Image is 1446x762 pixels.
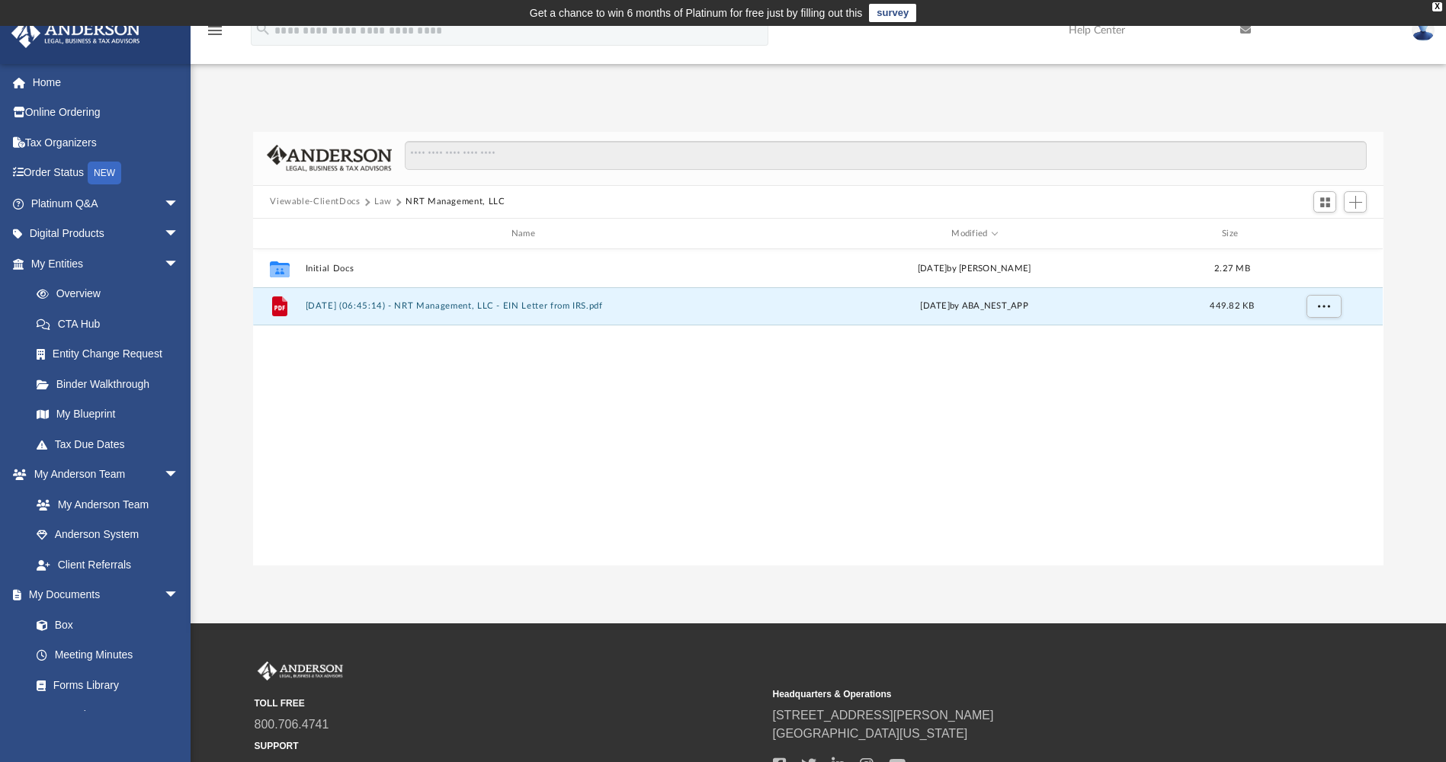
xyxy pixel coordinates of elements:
[405,141,1367,170] input: Search files and folders
[255,739,762,753] small: SUPPORT
[754,300,1195,314] div: [DATE] by ABA_NEST_APP
[255,696,762,710] small: TOLL FREE
[260,227,298,241] div: id
[21,429,202,459] a: Tax Due Dates
[164,219,194,250] span: arrow_drop_down
[21,489,187,520] a: My Anderson Team
[255,661,346,681] img: Anderson Advisors Platinum Portal
[21,549,194,580] a: Client Referrals
[21,640,194,671] a: Meeting Minutes
[255,718,329,731] a: 800.706.4741
[21,369,202,399] a: Binder Walkthrough
[1313,191,1336,213] button: Switch to Grid View
[754,262,1195,276] div: [DATE] by [PERSON_NAME]
[255,21,271,37] i: search
[11,98,202,128] a: Online Ordering
[11,580,194,610] a: My Documentsarrow_drop_down
[270,195,360,209] button: Viewable-ClientDocs
[164,248,194,280] span: arrow_drop_down
[164,580,194,611] span: arrow_drop_down
[88,162,121,184] div: NEW
[374,195,392,209] button: Law
[164,459,194,491] span: arrow_drop_down
[11,248,202,279] a: My Entitiesarrow_drop_down
[869,4,916,22] a: survey
[11,67,202,98] a: Home
[11,158,202,189] a: Order StatusNEW
[1344,191,1367,213] button: Add
[1202,227,1263,241] div: Size
[21,520,194,550] a: Anderson System
[1210,303,1255,311] span: 449.82 KB
[1214,264,1250,273] span: 2.27 MB
[21,279,202,309] a: Overview
[1412,19,1435,41] img: User Pic
[206,29,224,40] a: menu
[206,21,224,40] i: menu
[306,264,747,274] button: Initial Docs
[1432,2,1442,11] div: close
[21,339,202,370] a: Entity Change Request
[11,219,202,249] a: Digital Productsarrow_drop_down
[530,4,863,22] div: Get a chance to win 6 months of Platinum for free just by filling out this
[164,188,194,219] span: arrow_drop_down
[773,727,968,740] a: [GEOGRAPHIC_DATA][US_STATE]
[753,227,1195,241] div: Modified
[21,700,194,731] a: Notarize
[21,309,202,339] a: CTA Hub
[773,687,1281,701] small: Headquarters & Operations
[306,302,747,312] button: [DATE] (06:45:14) - NRT Management, LLC - EIN Letter from IRS.pdf
[21,670,187,700] a: Forms Library
[1307,296,1342,319] button: More options
[406,195,505,209] button: NRT Management, LLC
[1270,227,1377,241] div: id
[11,188,202,219] a: Platinum Q&Aarrow_drop_down
[11,127,202,158] a: Tax Organizers
[21,610,187,640] a: Box
[7,18,145,48] img: Anderson Advisors Platinum Portal
[305,227,747,241] div: Name
[253,249,1383,565] div: grid
[11,459,194,490] a: My Anderson Teamarrow_drop_down
[21,399,194,430] a: My Blueprint
[773,709,994,722] a: [STREET_ADDRESS][PERSON_NAME]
